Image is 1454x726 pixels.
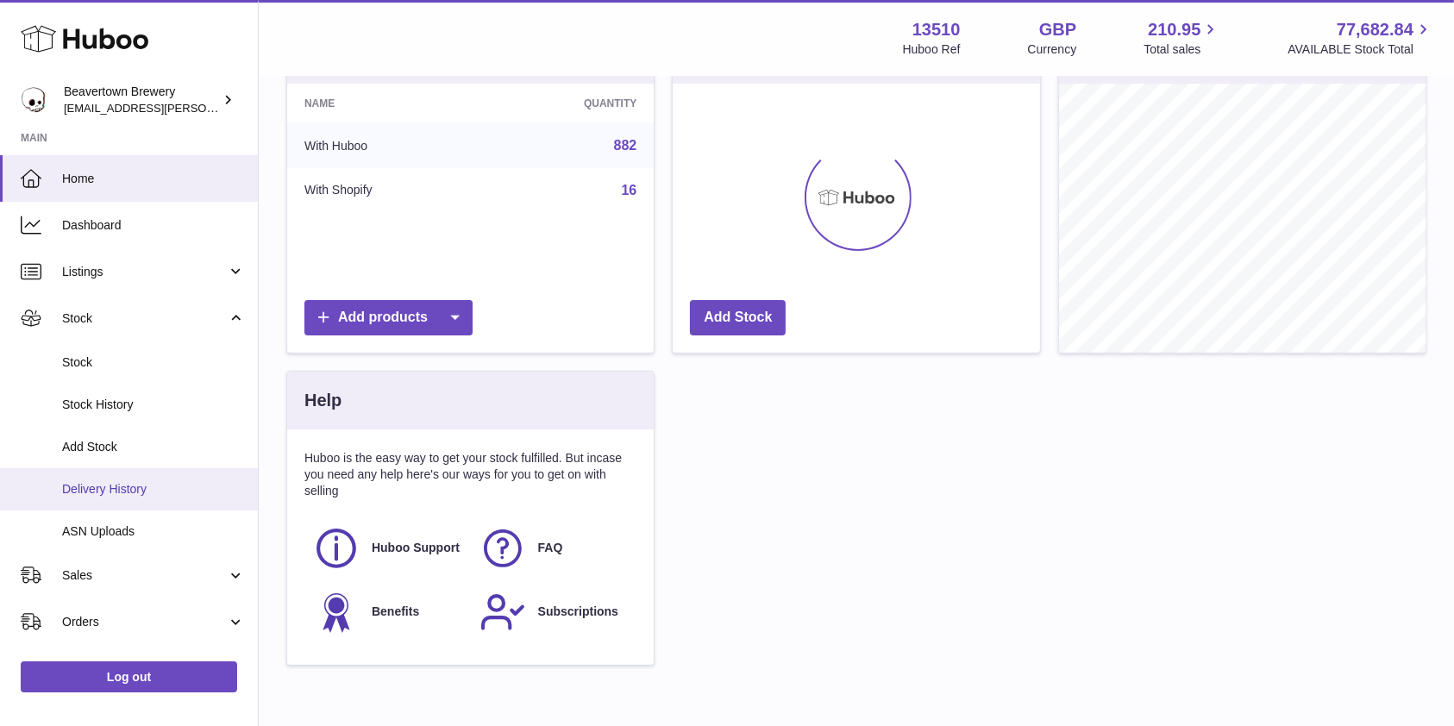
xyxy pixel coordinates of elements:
a: 77,682.84 AVAILABLE Stock Total [1288,18,1433,58]
span: Delivery History [62,481,245,498]
strong: GBP [1039,18,1076,41]
td: With Huboo [287,123,485,168]
a: Add products [304,300,473,335]
span: Sales [62,567,227,584]
strong: 13510 [912,18,961,41]
span: Add Stock [62,439,245,455]
div: Currency [1028,41,1077,58]
a: 882 [614,138,637,153]
span: ASN Uploads [62,523,245,540]
span: Stock [62,354,245,371]
span: Benefits [372,604,419,620]
img: kit.lowe@beavertownbrewery.co.uk [21,87,47,113]
a: Benefits [313,589,462,635]
span: Listings [62,264,227,280]
a: 210.95 Total sales [1144,18,1220,58]
h3: Help [304,389,342,412]
span: Home [62,171,245,187]
a: 16 [622,183,637,197]
td: With Shopify [287,168,485,213]
p: Huboo is the easy way to get your stock fulfilled. But incase you need any help here's our ways f... [304,450,636,499]
span: Orders [62,614,227,630]
span: 210.95 [1148,18,1200,41]
span: Stock [62,310,227,327]
th: Name [287,84,485,123]
a: Huboo Support [313,525,462,572]
span: Total sales [1144,41,1220,58]
span: AVAILABLE Stock Total [1288,41,1433,58]
a: Subscriptions [479,589,629,635]
div: Beavertown Brewery [64,84,219,116]
span: 77,682.84 [1337,18,1413,41]
span: Huboo Support [372,540,460,556]
a: FAQ [479,525,629,572]
span: Dashboard [62,217,245,234]
span: FAQ [538,540,563,556]
th: Quantity [485,84,654,123]
span: Subscriptions [538,604,618,620]
span: Stock History [62,397,245,413]
a: Log out [21,661,237,692]
span: [EMAIL_ADDRESS][PERSON_NAME][DOMAIN_NAME] [64,101,346,115]
div: Huboo Ref [903,41,961,58]
a: Add Stock [690,300,786,335]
